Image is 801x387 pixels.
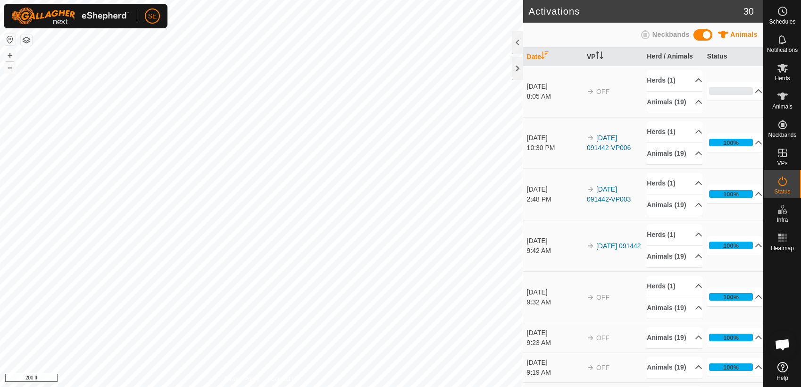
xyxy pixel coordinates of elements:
[707,133,763,152] p-accordion-header: 100%
[527,328,583,338] div: [DATE]
[527,92,583,101] div: 8:05 AM
[707,185,763,203] p-accordion-header: 100%
[776,217,788,223] span: Infra
[707,287,763,306] p-accordion-header: 100%
[723,293,739,302] div: 100%
[527,338,583,348] div: 9:23 AM
[643,48,703,66] th: Herd / Animals
[703,48,763,66] th: Status
[647,92,702,113] p-accordion-header: Animals (19)
[707,358,763,377] p-accordion-header: 100%
[709,190,753,198] div: 100%
[21,34,32,46] button: Map Layers
[11,8,129,25] img: Gallagher Logo
[647,173,702,194] p-accordion-header: Herds (1)
[707,328,763,347] p-accordion-header: 100%
[707,82,763,101] p-accordion-header: 0%
[4,50,16,61] button: +
[541,53,549,60] p-sorticon: Activate to sort
[4,34,16,45] button: Reset Map
[4,62,16,73] button: –
[596,294,609,301] span: OFF
[527,358,583,368] div: [DATE]
[764,358,801,385] a: Help
[647,246,702,267] p-accordion-header: Animals (19)
[647,121,702,143] p-accordion-header: Herds (1)
[527,143,583,153] div: 10:30 PM
[723,363,739,372] div: 100%
[772,104,793,109] span: Animals
[587,185,631,203] a: [DATE] 091442-VP003
[587,134,631,151] a: [DATE] 091442-VP006
[709,334,753,341] div: 100%
[647,327,702,348] p-accordion-header: Animals (19)
[596,88,609,95] span: OFF
[723,333,739,342] div: 100%
[707,236,763,255] p-accordion-header: 100%
[647,297,702,319] p-accordion-header: Animals (19)
[652,31,690,38] span: Neckbands
[774,189,790,194] span: Status
[224,375,259,383] a: Privacy Policy
[529,6,743,17] h2: Activations
[771,245,794,251] span: Heatmap
[647,70,702,91] p-accordion-header: Herds (1)
[587,185,594,193] img: arrow
[709,87,753,95] div: 0%
[587,334,594,342] img: arrow
[709,293,753,301] div: 100%
[148,11,157,21] span: SE
[527,133,583,143] div: [DATE]
[647,224,702,245] p-accordion-header: Herds (1)
[527,368,583,378] div: 9:19 AM
[527,287,583,297] div: [DATE]
[647,276,702,297] p-accordion-header: Herds (1)
[647,194,702,216] p-accordion-header: Animals (19)
[709,363,753,371] div: 100%
[647,357,702,378] p-accordion-header: Animals (19)
[587,294,594,301] img: arrow
[587,88,594,95] img: arrow
[587,134,594,142] img: arrow
[587,364,594,371] img: arrow
[596,53,603,60] p-sorticon: Activate to sort
[527,82,583,92] div: [DATE]
[587,242,594,250] img: arrow
[743,4,754,18] span: 30
[523,48,583,66] th: Date
[767,47,798,53] span: Notifications
[768,132,796,138] span: Neckbands
[596,242,641,250] a: [DATE] 091442
[583,48,643,66] th: VP
[723,138,739,147] div: 100%
[709,242,753,249] div: 100%
[527,297,583,307] div: 9:32 AM
[709,139,753,146] div: 100%
[527,194,583,204] div: 2:48 PM
[723,190,739,199] div: 100%
[723,241,739,250] div: 100%
[777,160,787,166] span: VPs
[596,364,609,371] span: OFF
[647,143,702,164] p-accordion-header: Animals (19)
[776,375,788,381] span: Help
[271,375,299,383] a: Contact Us
[730,31,758,38] span: Animals
[775,76,790,81] span: Herds
[527,185,583,194] div: [DATE]
[768,330,797,359] div: Open chat
[596,334,609,342] span: OFF
[527,236,583,246] div: [DATE]
[769,19,795,25] span: Schedules
[527,246,583,256] div: 9:42 AM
